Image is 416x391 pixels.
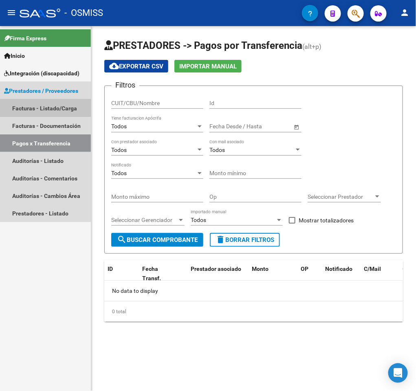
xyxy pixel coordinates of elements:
[209,123,239,130] input: Fecha inicio
[109,61,119,71] mat-icon: cloud_download
[4,34,46,43] span: Firma Express
[191,217,206,223] span: Todos
[4,51,25,60] span: Inicio
[7,8,16,18] mat-icon: menu
[117,236,198,244] span: Buscar Comprobante
[302,43,321,51] span: (alt+p)
[191,266,241,272] span: Prestador asociado
[4,69,79,78] span: Integración (discapacidad)
[301,266,308,272] span: OP
[104,281,403,301] div: No data to display
[325,266,352,272] span: Notificado
[111,123,127,130] span: Todos
[292,123,301,131] button: Open calendar
[142,266,161,281] span: Fecha Transf.
[209,147,225,153] span: Todos
[174,60,242,72] button: Importar Manual
[108,266,113,272] span: ID
[179,63,237,70] span: Importar Manual
[4,86,78,95] span: Prestadores / Proveedores
[104,40,302,51] span: PRESTADORES -> Pagos por Transferencia
[216,236,274,244] span: Borrar Filtros
[111,79,139,91] h3: Filtros
[249,260,297,287] datatable-header-cell: Monto
[64,4,103,22] span: - OSMISS
[308,193,374,200] span: Seleccionar Prestador
[246,123,286,130] input: Fecha fin
[361,260,399,287] datatable-header-cell: C/Mail
[111,147,127,153] span: Todos
[299,215,354,225] span: Mostrar totalizadores
[104,301,403,322] div: 0 total
[322,260,361,287] datatable-header-cell: Notificado
[388,363,408,383] div: Open Intercom Messenger
[111,170,127,176] span: Todos
[187,260,249,287] datatable-header-cell: Prestador asociado
[210,233,280,247] button: Borrar Filtros
[252,266,269,272] span: Monto
[104,260,139,287] datatable-header-cell: ID
[216,235,225,244] mat-icon: delete
[139,260,176,287] datatable-header-cell: Fecha Transf.
[109,63,163,70] span: Exportar CSV
[400,8,409,18] mat-icon: person
[297,260,322,287] datatable-header-cell: OP
[111,217,177,224] span: Seleccionar Gerenciador
[117,235,127,244] mat-icon: search
[364,266,381,272] span: C/Mail
[104,60,168,72] button: Exportar CSV
[111,233,203,247] button: Buscar Comprobante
